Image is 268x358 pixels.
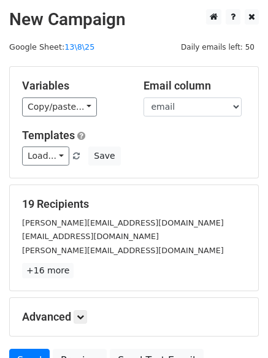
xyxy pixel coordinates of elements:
a: Daily emails left: 50 [177,42,259,51]
h5: 19 Recipients [22,197,246,211]
a: Copy/paste... [22,97,97,116]
h2: New Campaign [9,9,259,30]
iframe: Chat Widget [207,299,268,358]
h5: Variables [22,79,125,93]
a: 13\8\25 [64,42,94,51]
small: [PERSON_NAME][EMAIL_ADDRESS][DOMAIN_NAME] [22,218,224,227]
a: Templates [22,129,75,142]
span: Daily emails left: 50 [177,40,259,54]
a: +16 more [22,263,74,278]
h5: Email column [144,79,247,93]
small: [PERSON_NAME][EMAIL_ADDRESS][DOMAIN_NAME] [22,246,224,255]
button: Save [88,147,120,166]
h5: Advanced [22,310,246,324]
small: [EMAIL_ADDRESS][DOMAIN_NAME] [22,232,159,241]
small: Google Sheet: [9,42,94,51]
a: Load... [22,147,69,166]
